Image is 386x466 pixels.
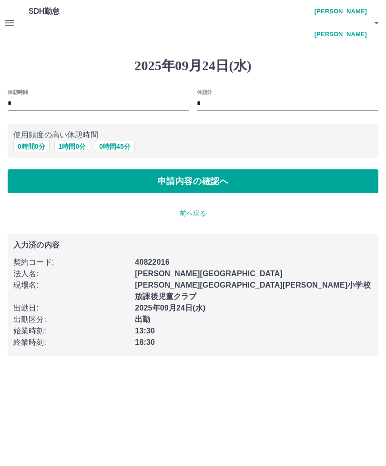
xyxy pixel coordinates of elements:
[135,338,155,346] b: 18:30
[135,269,283,278] b: [PERSON_NAME][GEOGRAPHIC_DATA]
[8,88,28,95] label: 休憩時間
[13,129,373,141] p: 使用頻度の高い休憩時間
[54,141,91,152] button: 1時間0分
[135,327,155,335] b: 13:30
[95,141,134,152] button: 0時間45分
[13,141,50,152] button: 0時間0分
[135,304,205,312] b: 2025年09月24日(水)
[135,315,150,323] b: 出勤
[13,280,129,291] p: 現場名 :
[13,325,129,337] p: 始業時刻 :
[8,208,378,218] p: 前へ戻る
[13,314,129,325] p: 出勤区分 :
[197,88,212,95] label: 休憩分
[13,302,129,314] p: 出勤日 :
[8,58,378,74] h1: 2025年09月24日(水)
[135,258,169,266] b: 40822016
[8,169,378,193] button: 申請内容の確認へ
[135,281,370,300] b: [PERSON_NAME][GEOGRAPHIC_DATA][PERSON_NAME]小学校放課後児童クラブ
[13,257,129,268] p: 契約コード :
[13,337,129,348] p: 終業時刻 :
[13,241,373,249] p: 入力済の内容
[13,268,129,280] p: 法人名 :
